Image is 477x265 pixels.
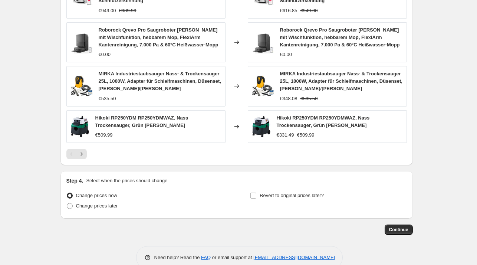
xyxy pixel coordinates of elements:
span: Roborock Qrevo Pro Saugroboter [PERSON_NAME] mit Wischfunktion, hebbarem Mop, FlexiArm Kantenrein... [280,27,400,48]
div: €331.49 [277,131,294,139]
button: Next [76,149,87,159]
span: Hikoki RP250YDM RP250YDMWAZ, Nass Trockensauger, Grün [PERSON_NAME] [277,115,370,128]
img: 81rMfQ_TVwL_80x.jpg [70,75,93,97]
img: 71435yUK5EL_80x.jpg [70,31,93,53]
div: €616.85 [280,7,297,14]
strike: €535.50 [300,95,318,102]
a: [EMAIL_ADDRESS][DOMAIN_NAME] [253,255,335,260]
span: Change prices later [76,203,118,209]
strike: €949.00 [300,7,318,14]
span: Need help? Read the [154,255,201,260]
div: €535.50 [99,95,116,102]
div: €509.99 [95,131,113,139]
span: Revert to original prices later? [260,193,324,198]
img: 71435yUK5EL_80x.jpg [252,31,274,53]
span: or email support at [211,255,253,260]
img: 71D8flHxwWL_80x.jpg [252,115,271,138]
div: €949.00 [99,7,116,14]
strike: €509.99 [297,131,315,139]
img: 71D8flHxwWL_80x.jpg [70,115,89,138]
span: Roborock Qrevo Pro Saugroboter [PERSON_NAME] mit Wischfunktion, hebbarem Mop, FlexiArm Kantenrein... [99,27,218,48]
span: Continue [389,227,408,233]
nav: Pagination [66,149,87,159]
a: FAQ [201,255,211,260]
strike: €989.99 [119,7,136,14]
div: €0.00 [280,51,292,58]
span: Hikoki RP250YDM RP250YDMWAZ, Nass Trockensauger, Grün [PERSON_NAME] [95,115,188,128]
span: Change prices now [76,193,117,198]
img: 81rMfQ_TVwL_80x.jpg [252,75,274,97]
span: MIRKA Industriestaubsauger Nass- & Trockensauger 25L, 1000W, Adapter für Schleifmaschinen, Düsens... [280,71,402,91]
h2: Step 4. [66,177,83,184]
div: €348.08 [280,95,297,102]
p: Select when the prices should change [86,177,167,184]
button: Continue [385,225,413,235]
span: MIRKA Industriestaubsauger Nass- & Trockensauger 25L, 1000W, Adapter für Schleifmaschinen, Düsens... [99,71,221,91]
div: €0.00 [99,51,111,58]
